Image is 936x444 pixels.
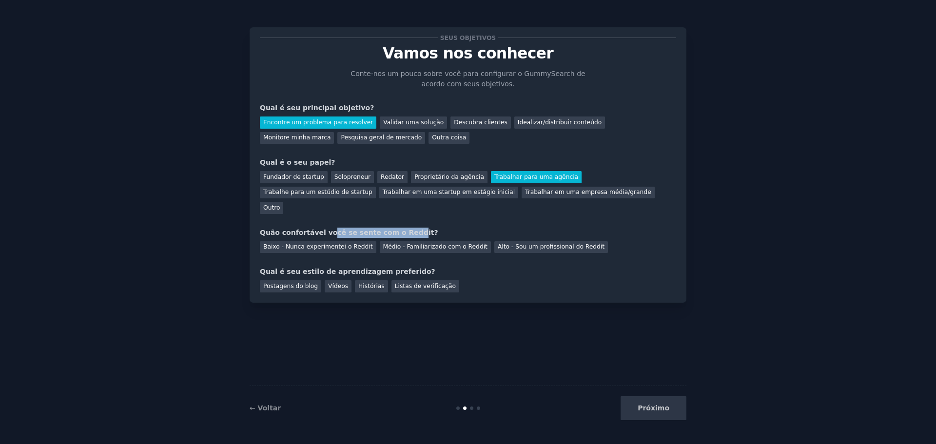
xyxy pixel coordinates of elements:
[383,119,444,126] font: Validar uma solução
[263,204,280,211] font: Outro
[263,134,331,141] font: Monitore minha marca
[358,283,385,290] font: Histórias
[383,44,553,62] font: Vamos nos conhecer
[432,134,466,141] font: Outra coisa
[328,283,348,290] font: Vídeos
[250,404,281,412] a: ← Voltar
[263,283,318,290] font: Postagens do blog
[414,174,484,180] font: Proprietário da agência
[383,189,515,195] font: Trabalhar em uma startup em estágio inicial
[494,174,578,180] font: Trabalhar para uma agência
[341,134,422,141] font: Pesquisa geral de mercado
[498,243,604,250] font: Alto - Sou um profissional do Reddit
[440,35,496,41] font: Seus objetivos
[260,158,335,166] font: Qual é o seu papel?
[260,268,435,275] font: Qual é seu estilo de aprendizagem preferido?
[263,119,373,126] font: Encontre um problema para resolver
[263,189,372,195] font: Trabalhe para um estúdio de startup
[454,119,507,126] font: Descubra clientes
[263,174,324,180] font: Fundador de startup
[525,189,651,195] font: Trabalhar em uma empresa média/grande
[351,70,585,88] font: Conte-nos um pouco sobre você para configurar o GummySearch de acordo com seus objetivos.
[381,174,404,180] font: Redator
[383,243,487,250] font: Médio - Familiarizado com o Reddit
[518,119,602,126] font: Idealizar/distribuir conteúdo
[260,104,374,112] font: Qual é seu principal objetivo?
[260,229,438,236] font: Quão confortável você se sente com o Reddit?
[263,243,373,250] font: Baixo - Nunca experimentei o Reddit
[334,174,370,180] font: Solopreneur
[395,283,456,290] font: Listas de verificação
